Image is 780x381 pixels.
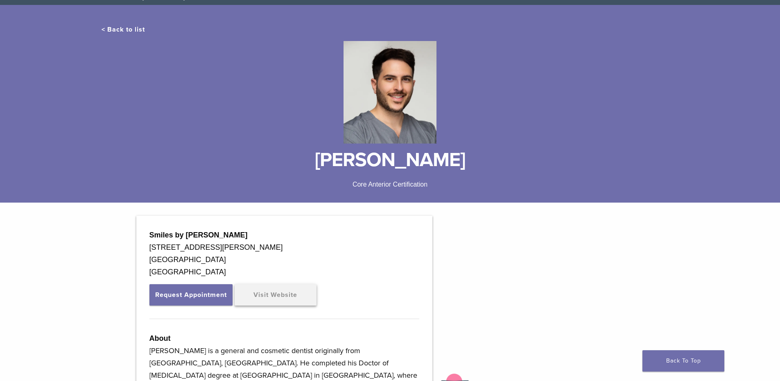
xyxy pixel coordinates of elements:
[149,253,419,278] div: [GEOGRAPHIC_DATA] [GEOGRAPHIC_DATA]
[344,41,436,144] img: Bioclear
[642,350,724,372] a: Back To Top
[149,284,233,306] button: Request Appointment
[149,241,419,253] div: [STREET_ADDRESS][PERSON_NAME]
[149,334,171,342] strong: About
[102,150,679,170] h1: [PERSON_NAME]
[353,181,427,188] span: Core Anterior Certification
[235,284,317,306] a: Visit Website
[149,231,248,239] strong: Smiles by [PERSON_NAME]
[102,25,145,34] a: < Back to list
